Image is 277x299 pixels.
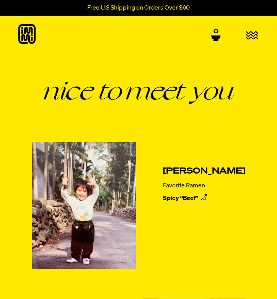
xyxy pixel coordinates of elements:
[24,136,143,275] img: Kevin Lee
[18,78,259,102] h1: nice to meet you
[163,193,245,204] a: Spicy “Beef”
[213,28,218,35] span: 0
[211,28,221,41] a: 0
[87,5,190,11] p: Free U.S Shipping on Orders Over $60
[163,182,245,190] p: Favorite Ramen
[163,167,245,176] h2: [PERSON_NAME]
